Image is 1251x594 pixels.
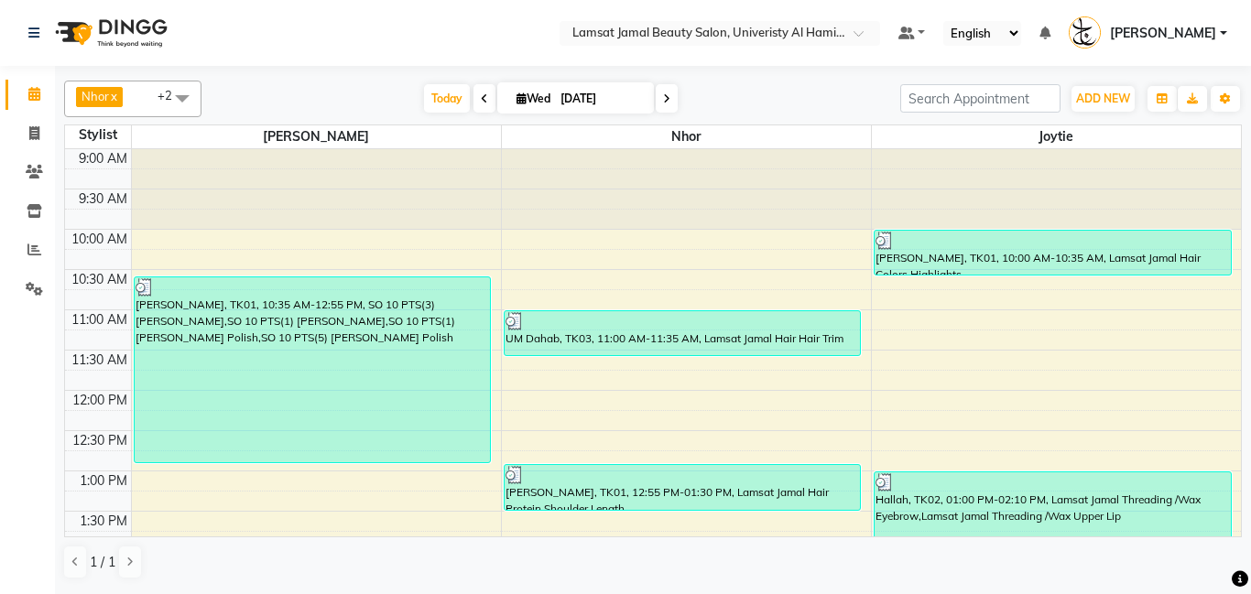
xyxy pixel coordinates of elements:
[512,92,555,105] span: Wed
[68,270,131,289] div: 10:30 AM
[76,512,131,531] div: 1:30 PM
[90,553,115,572] span: 1 / 1
[1110,24,1216,43] span: [PERSON_NAME]
[132,125,501,148] span: [PERSON_NAME]
[69,391,131,410] div: 12:00 PM
[68,230,131,249] div: 10:00 AM
[82,89,109,103] span: Nhor
[47,7,172,59] img: logo
[505,311,861,355] div: UM Dahab, TK03, 11:00 AM-11:35 AM, Lamsat Jamal Hair Hair Trim
[502,125,871,148] span: Nhor
[875,472,1231,563] div: Hallah, TK02, 01:00 PM-02:10 PM, Lamsat Jamal Threading /Wax Eyebrow,Lamsat Jamal Threading /Wax ...
[555,85,647,113] input: 2025-09-03
[1076,92,1130,105] span: ADD NEW
[135,277,491,462] div: [PERSON_NAME], TK01, 10:35 AM-12:55 PM, SO 10 PTS(3) [PERSON_NAME],SO 10 PTS(1) [PERSON_NAME],SO ...
[69,431,131,450] div: 12:30 PM
[900,84,1061,113] input: Search Appointment
[68,310,131,329] div: 11:00 AM
[424,84,470,113] span: Today
[158,88,186,103] span: +2
[1072,86,1135,112] button: ADD NEW
[875,231,1231,275] div: [PERSON_NAME], TK01, 10:00 AM-10:35 AM, Lamsat Jamal Hair Colors Highlights
[1069,16,1101,49] img: Lamsat Jamal
[872,125,1242,148] span: Joytie
[109,89,117,103] a: x
[75,189,131,209] div: 9:30 AM
[76,471,131,491] div: 1:00 PM
[75,149,131,168] div: 9:00 AM
[65,125,131,145] div: Stylist
[505,465,861,510] div: [PERSON_NAME], TK01, 12:55 PM-01:30 PM, Lamsat Jamal Hair Protein Shoulder Length
[68,351,131,370] div: 11:30 AM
